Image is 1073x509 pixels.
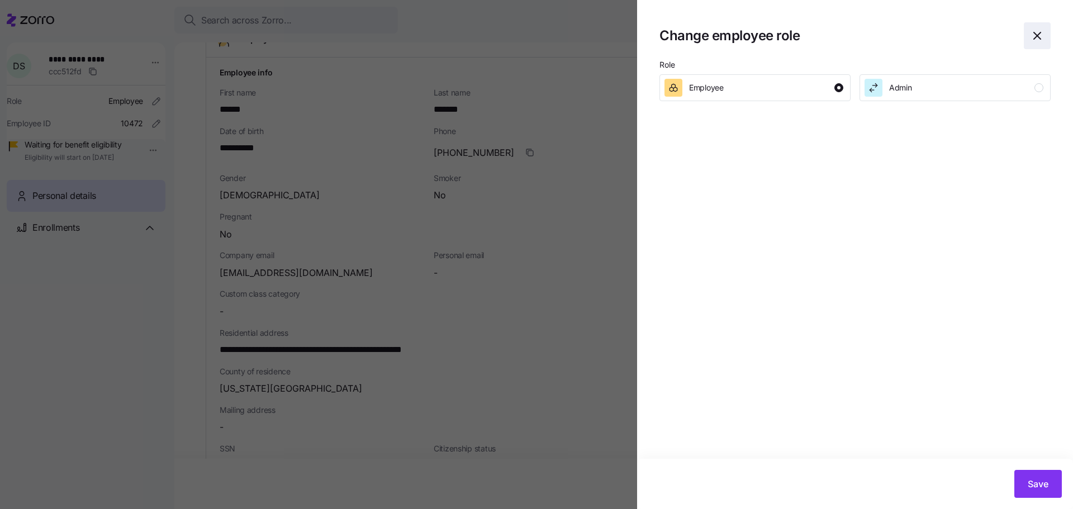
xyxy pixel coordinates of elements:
[1014,470,1062,498] button: Save
[689,82,724,93] span: Employee
[659,60,1051,74] p: Role
[1028,477,1048,491] span: Save
[889,82,912,93] span: Admin
[659,27,1015,44] h1: Change employee role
